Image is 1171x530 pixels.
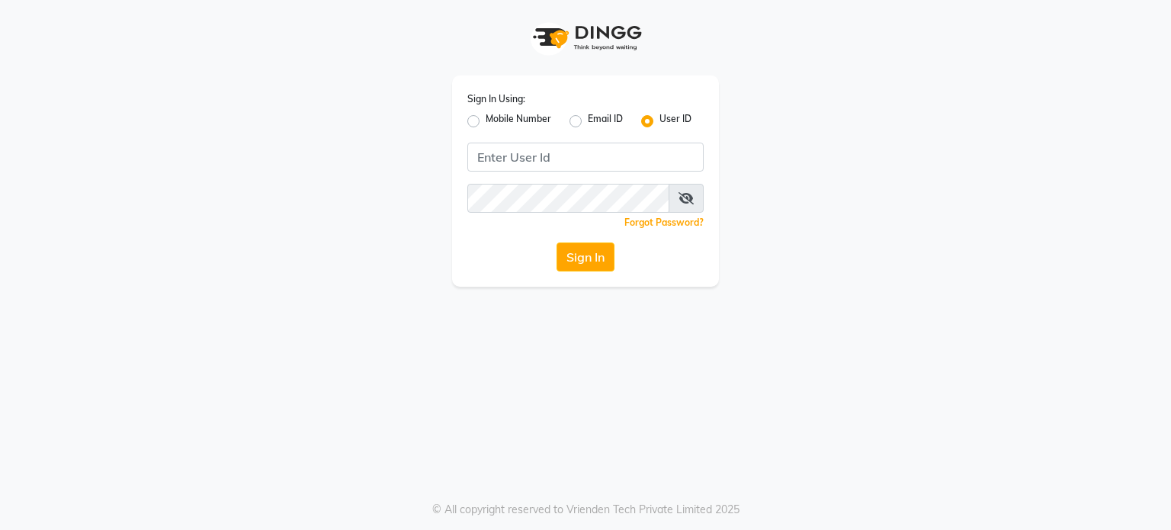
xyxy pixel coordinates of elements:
[467,92,525,106] label: Sign In Using:
[467,184,669,213] input: Username
[525,15,646,60] img: logo1.svg
[467,143,704,172] input: Username
[588,112,623,130] label: Email ID
[624,217,704,228] a: Forgot Password?
[659,112,691,130] label: User ID
[557,243,614,271] button: Sign In
[486,112,551,130] label: Mobile Number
